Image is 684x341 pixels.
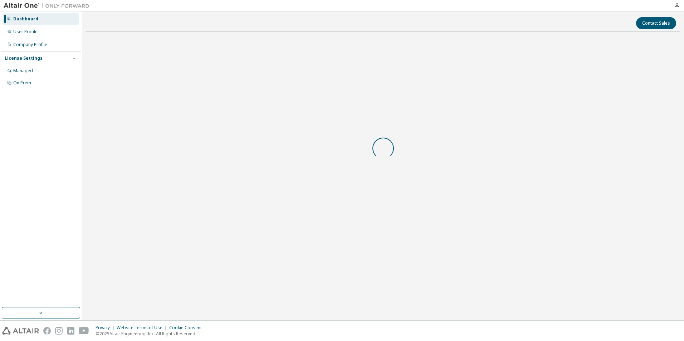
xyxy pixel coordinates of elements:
div: Managed [13,68,33,74]
img: Altair One [4,2,93,9]
img: facebook.svg [43,327,51,335]
div: On Prem [13,80,31,86]
div: License Settings [5,55,43,61]
p: © 2025 Altair Engineering, Inc. All Rights Reserved. [96,331,206,337]
img: linkedin.svg [67,327,74,335]
img: instagram.svg [55,327,63,335]
img: youtube.svg [79,327,89,335]
button: Contact Sales [636,17,676,29]
div: User Profile [13,29,38,35]
div: Website Terms of Use [117,325,169,331]
div: Dashboard [13,16,38,22]
div: Cookie Consent [169,325,206,331]
img: altair_logo.svg [2,327,39,335]
div: Privacy [96,325,117,331]
div: Company Profile [13,42,47,48]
